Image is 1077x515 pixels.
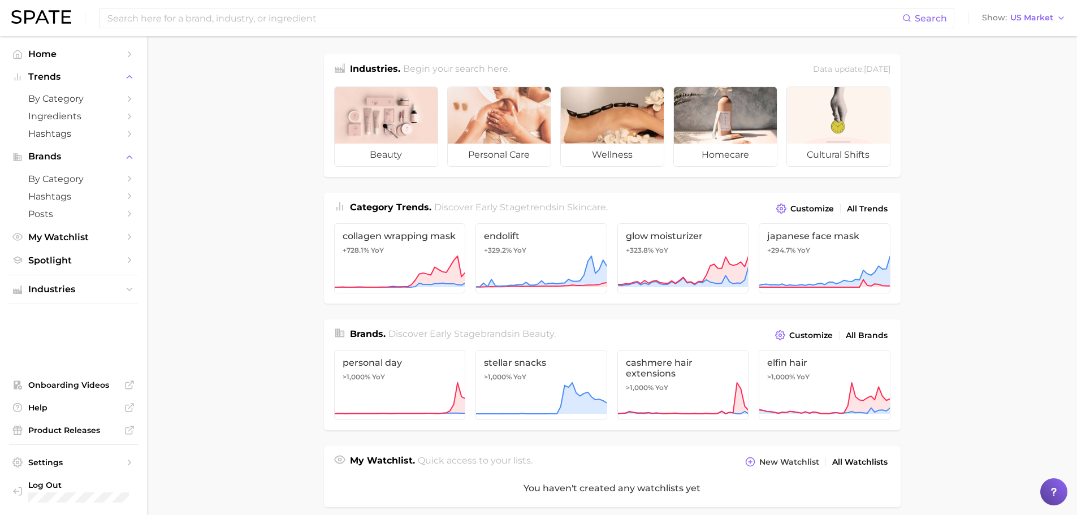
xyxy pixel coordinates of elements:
[350,454,415,470] h1: My Watchlist.
[673,86,777,167] a: homecare
[11,10,71,24] img: SPATE
[418,454,533,470] h2: Quick access to your lists.
[343,373,370,381] span: >1,000%
[843,328,890,343] a: All Brands
[513,246,526,255] span: YoY
[324,470,901,507] div: You haven't created any watchlists yet
[846,331,888,340] span: All Brands
[350,328,386,339] span: Brands .
[9,148,138,165] button: Brands
[9,107,138,125] a: Ingredients
[28,232,119,243] span: My Watchlist
[9,90,138,107] a: by Category
[334,86,438,167] a: beauty
[343,357,457,368] span: personal day
[372,373,385,382] span: YoY
[655,246,668,255] span: YoY
[759,457,819,467] span: New Watchlist
[28,191,119,202] span: Hashtags
[9,125,138,142] a: Hashtags
[767,246,795,254] span: +294.7%
[350,202,431,213] span: Category Trends .
[484,357,599,368] span: stellar snacks
[1010,15,1053,21] span: US Market
[9,68,138,85] button: Trends
[448,144,551,166] span: personal care
[979,11,1069,25] button: ShowUS Market
[561,144,664,166] span: wellness
[28,128,119,139] span: Hashtags
[832,457,888,467] span: All Watchlists
[28,457,119,468] span: Settings
[28,93,119,104] span: by Category
[447,86,551,167] a: personal care
[28,152,119,162] span: Brands
[626,383,654,392] span: >1,000%
[797,373,810,382] span: YoY
[9,188,138,205] a: Hashtags
[484,231,599,241] span: endolift
[767,231,882,241] span: japanese face mask
[9,376,138,393] a: Onboarding Videos
[484,373,512,381] span: >1,000%
[434,202,608,213] span: Discover Early Stage trends in .
[626,357,741,379] span: cashmere hair extensions
[513,373,526,382] span: YoY
[484,246,512,254] span: +329.2%
[982,15,1007,21] span: Show
[28,72,119,82] span: Trends
[813,62,890,77] div: Data update: [DATE]
[28,174,119,184] span: by Category
[343,231,457,241] span: collagen wrapping mask
[28,380,119,390] span: Onboarding Videos
[759,223,890,293] a: japanese face mask+294.7% YoY
[371,246,384,255] span: YoY
[742,454,821,470] button: New Watchlist
[567,202,606,213] span: skincare
[28,284,119,295] span: Industries
[475,350,607,420] a: stellar snacks>1,000% YoY
[617,223,749,293] a: glow moisturizer+323.8% YoY
[790,204,834,214] span: Customize
[844,201,890,217] a: All Trends
[786,86,890,167] a: cultural shifts
[9,252,138,269] a: Spotlight
[334,350,466,420] a: personal day>1,000% YoY
[28,255,119,266] span: Spotlight
[9,281,138,298] button: Industries
[767,373,795,381] span: >1,000%
[9,228,138,246] a: My Watchlist
[28,209,119,219] span: Posts
[759,350,890,420] a: elfin hair>1,000% YoY
[9,170,138,188] a: by Category
[655,383,668,392] span: YoY
[475,223,607,293] a: endolift+329.2% YoY
[797,246,810,255] span: YoY
[787,144,890,166] span: cultural shifts
[772,327,835,343] button: Customize
[28,425,119,435] span: Product Releases
[626,231,741,241] span: glow moisturizer
[915,13,947,24] span: Search
[9,422,138,439] a: Product Releases
[789,331,833,340] span: Customize
[847,204,888,214] span: All Trends
[767,357,882,368] span: elfin hair
[9,454,138,471] a: Settings
[28,480,129,490] span: Log Out
[829,455,890,470] a: All Watchlists
[522,328,554,339] span: beauty
[9,45,138,63] a: Home
[403,62,510,77] h2: Begin your search here.
[674,144,777,166] span: homecare
[560,86,664,167] a: wellness
[773,201,836,217] button: Customize
[334,223,466,293] a: collagen wrapping mask+728.1% YoY
[388,328,556,339] span: Discover Early Stage brands in .
[626,246,654,254] span: +323.8%
[350,62,400,77] h1: Industries.
[28,49,119,59] span: Home
[28,403,119,413] span: Help
[617,350,749,420] a: cashmere hair extensions>1,000% YoY
[106,8,902,28] input: Search here for a brand, industry, or ingredient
